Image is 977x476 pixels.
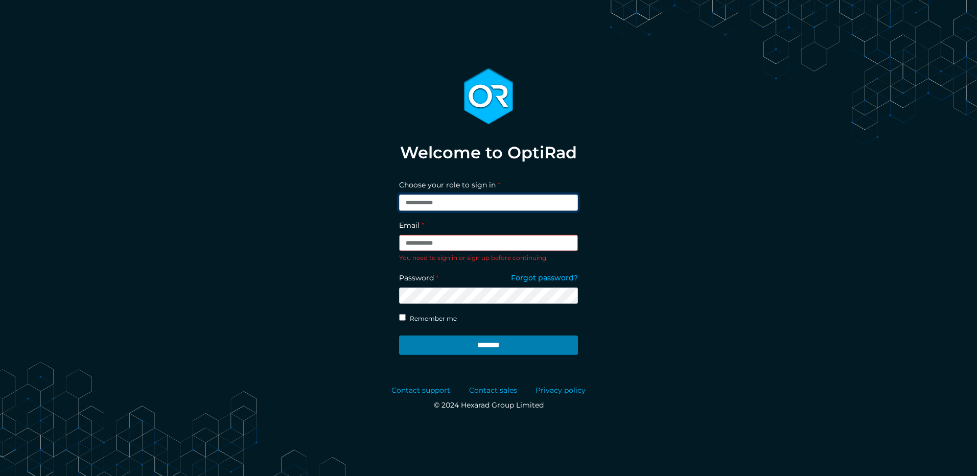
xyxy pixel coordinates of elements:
[391,400,586,411] p: © 2024 Hexarad Group Limited
[399,220,424,231] label: Email
[464,68,513,125] img: optirad_logo-13d80ebaeef41a0bd4daa28750046bb8215ff99b425e875e5b69abade74ad868.svg
[391,385,450,396] a: Contact support
[399,254,548,261] span: You need to sign in or sign up before continuing.
[511,273,578,288] a: Forgot password?
[410,314,457,323] label: Remember me
[469,385,517,396] a: Contact sales
[399,180,500,191] label: Choose your role to sign in
[399,273,438,283] label: Password
[536,385,586,396] a: Privacy policy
